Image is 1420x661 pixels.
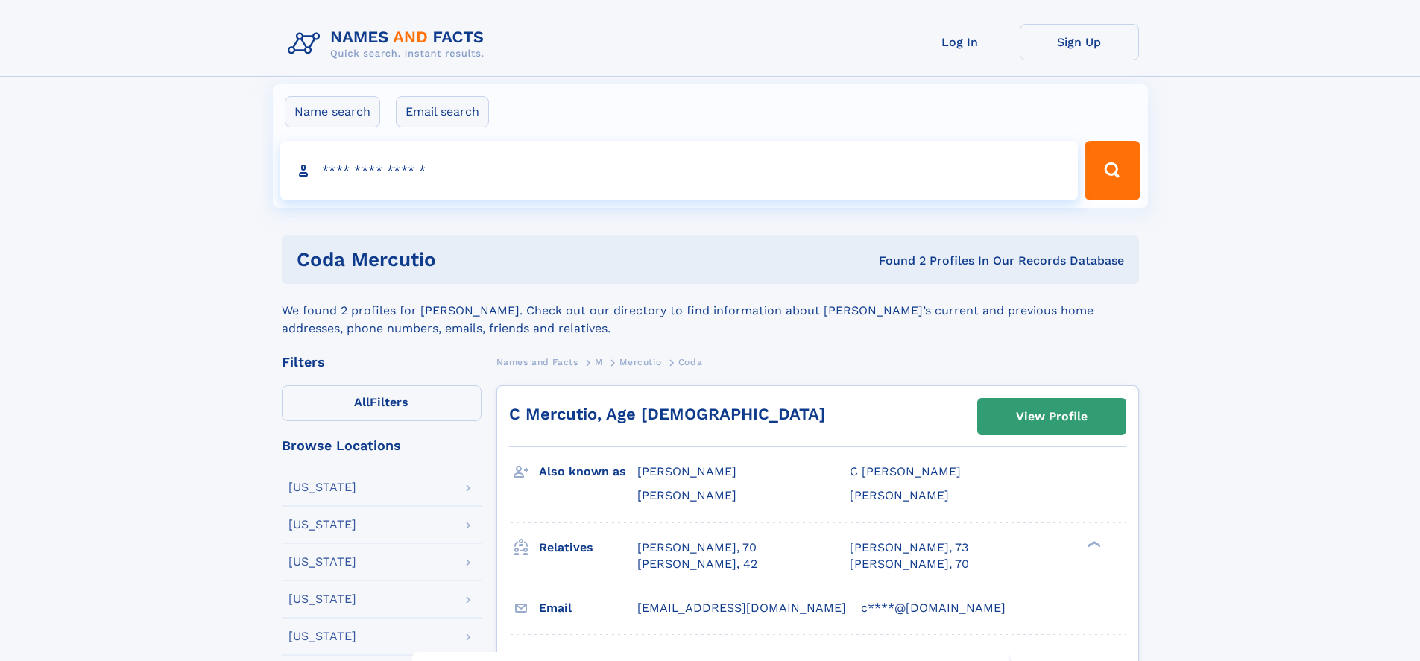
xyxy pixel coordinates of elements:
span: M [595,357,603,367]
h3: Relatives [539,535,637,560]
a: Log In [900,24,1020,60]
h3: Email [539,595,637,621]
a: [PERSON_NAME], 42 [637,556,757,572]
div: [US_STATE] [288,519,356,531]
h3: Also known as [539,459,637,484]
div: [US_STATE] [288,630,356,642]
div: Filters [282,355,482,369]
div: [US_STATE] [288,481,356,493]
a: [PERSON_NAME], 73 [850,540,968,556]
div: Found 2 Profiles In Our Records Database [657,253,1124,269]
div: [US_STATE] [288,593,356,605]
div: Browse Locations [282,439,482,452]
button: Search Button [1085,141,1140,200]
span: Mercutio [619,357,661,367]
a: M [595,352,603,371]
span: C [PERSON_NAME] [850,464,961,478]
span: [PERSON_NAME] [637,488,736,502]
div: ❯ [1084,539,1102,548]
img: Logo Names and Facts [282,24,496,64]
div: [US_STATE] [288,556,356,568]
a: View Profile [978,399,1126,434]
span: [PERSON_NAME] [850,488,949,502]
label: Email search [396,96,489,127]
a: Mercutio [619,352,661,371]
span: All [354,395,370,409]
div: We found 2 profiles for [PERSON_NAME]. Check out our directory to find information about [PERSON_... [282,284,1139,338]
span: [EMAIL_ADDRESS][DOMAIN_NAME] [637,601,846,615]
input: search input [280,141,1079,200]
label: Name search [285,96,380,127]
h1: Coda Mercutio [297,250,657,269]
a: [PERSON_NAME], 70 [637,540,757,556]
a: Names and Facts [496,352,578,371]
a: Sign Up [1020,24,1139,60]
div: View Profile [1016,399,1088,434]
a: C Mercutio, Age [DEMOGRAPHIC_DATA] [509,405,825,423]
span: [PERSON_NAME] [637,464,736,478]
span: Coda [678,357,702,367]
label: Filters [282,385,482,421]
a: [PERSON_NAME], 70 [850,556,969,572]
